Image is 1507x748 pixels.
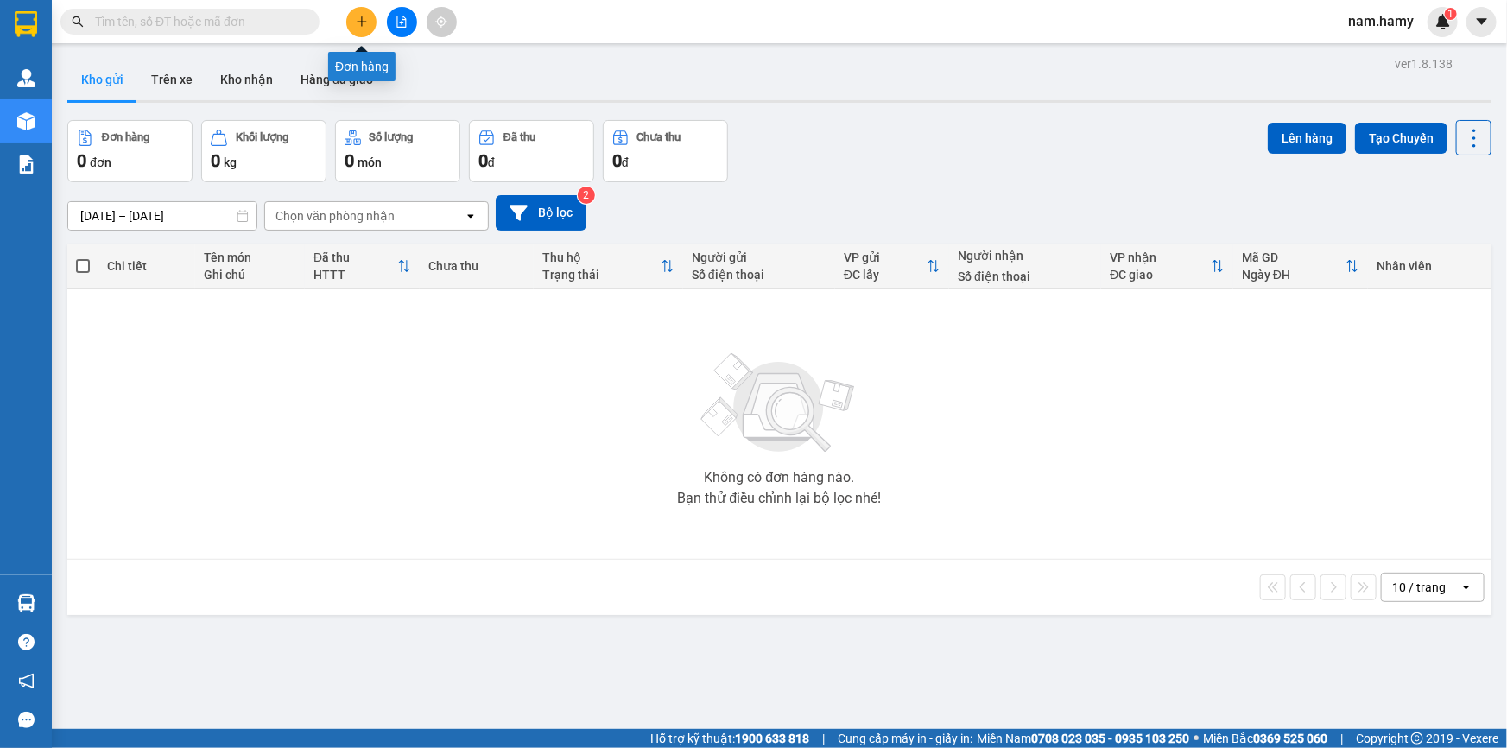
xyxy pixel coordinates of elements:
img: warehouse-icon [17,69,35,87]
button: caret-down [1466,7,1497,37]
img: solution-icon [17,155,35,174]
th: Toggle SortBy [305,244,420,289]
button: Khối lượng0kg [201,120,326,182]
div: Đã thu [503,131,535,143]
button: Kho nhận [206,59,287,100]
strong: 0708 023 035 - 0935 103 250 [1031,732,1189,745]
button: Tạo Chuyến [1355,123,1447,154]
span: đơn [90,155,111,169]
div: VP gửi [844,250,927,264]
span: question-circle [18,634,35,650]
div: Chưa thu [428,259,525,273]
div: Mã GD [1242,250,1346,264]
input: Select a date range. [68,202,256,230]
span: nam.hamy [1334,10,1428,32]
button: Lên hàng [1268,123,1346,154]
div: VP nhận [1110,250,1211,264]
img: icon-new-feature [1435,14,1451,29]
div: Người gửi [692,250,826,264]
span: message [18,712,35,728]
img: logo-vxr [15,11,37,37]
span: 1 [1447,8,1453,20]
div: ĐC lấy [844,268,927,282]
div: Không có đơn hàng nào. [704,471,854,485]
div: ĐC giao [1110,268,1211,282]
span: món [358,155,382,169]
div: 10 / trang [1392,579,1446,596]
button: Kho gửi [67,59,137,100]
strong: 1900 633 818 [735,732,809,745]
div: Thu hộ [542,250,661,264]
th: Toggle SortBy [534,244,683,289]
span: Cung cấp máy in - giấy in: [838,729,972,748]
span: caret-down [1474,14,1490,29]
span: search [72,16,84,28]
div: Chọn văn phòng nhận [275,207,395,225]
strong: 0369 525 060 [1253,732,1327,745]
div: Đơn hàng [102,131,149,143]
div: Chưa thu [637,131,681,143]
button: Đã thu0đ [469,120,594,182]
th: Toggle SortBy [1233,244,1368,289]
img: warehouse-icon [17,112,35,130]
div: HTTT [313,268,397,282]
span: plus [356,16,368,28]
span: 0 [77,150,86,171]
span: Hỗ trợ kỹ thuật: [650,729,809,748]
span: | [822,729,825,748]
span: Miền Nam [977,729,1189,748]
span: Miền Bắc [1203,729,1327,748]
button: Bộ lọc [496,195,586,231]
div: Khối lượng [236,131,288,143]
div: Người nhận [958,249,1092,263]
div: Ngày ĐH [1242,268,1346,282]
span: copyright [1411,732,1423,745]
div: Trạng thái [542,268,661,282]
div: Đơn hàng [328,52,396,81]
span: aim [435,16,447,28]
img: svg+xml;base64,PHN2ZyBjbGFzcz0ibGlzdC1wbHVnX19zdmciIHhtbG5zPSJodHRwOi8vd3d3LnczLm9yZy8yMDAwL3N2Zy... [693,343,865,464]
svg: open [464,209,478,223]
span: 0 [345,150,354,171]
span: notification [18,673,35,689]
sup: 1 [1445,8,1457,20]
span: 0 [478,150,488,171]
button: aim [427,7,457,37]
button: Trên xe [137,59,206,100]
span: 0 [612,150,622,171]
span: kg [224,155,237,169]
th: Toggle SortBy [835,244,949,289]
span: đ [622,155,629,169]
div: Số điện thoại [692,268,826,282]
span: | [1340,729,1343,748]
span: ⚪️ [1194,735,1199,742]
div: Tên món [204,250,296,264]
th: Toggle SortBy [1101,244,1233,289]
button: file-add [387,7,417,37]
span: file-add [396,16,408,28]
button: Chưa thu0đ [603,120,728,182]
button: Đơn hàng0đơn [67,120,193,182]
button: Hàng đã giao [287,59,387,100]
sup: 2 [578,187,595,204]
span: 0 [211,150,220,171]
button: Số lượng0món [335,120,460,182]
div: ver 1.8.138 [1395,54,1453,73]
div: Số điện thoại [958,269,1092,283]
svg: open [1460,580,1473,594]
div: Bạn thử điều chỉnh lại bộ lọc nhé! [677,491,881,505]
input: Tìm tên, số ĐT hoặc mã đơn [95,12,299,31]
img: warehouse-icon [17,594,35,612]
div: Ghi chú [204,268,296,282]
div: Nhân viên [1377,259,1483,273]
div: Số lượng [370,131,414,143]
button: plus [346,7,377,37]
div: Chi tiết [107,259,187,273]
span: đ [488,155,495,169]
div: Đã thu [313,250,397,264]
